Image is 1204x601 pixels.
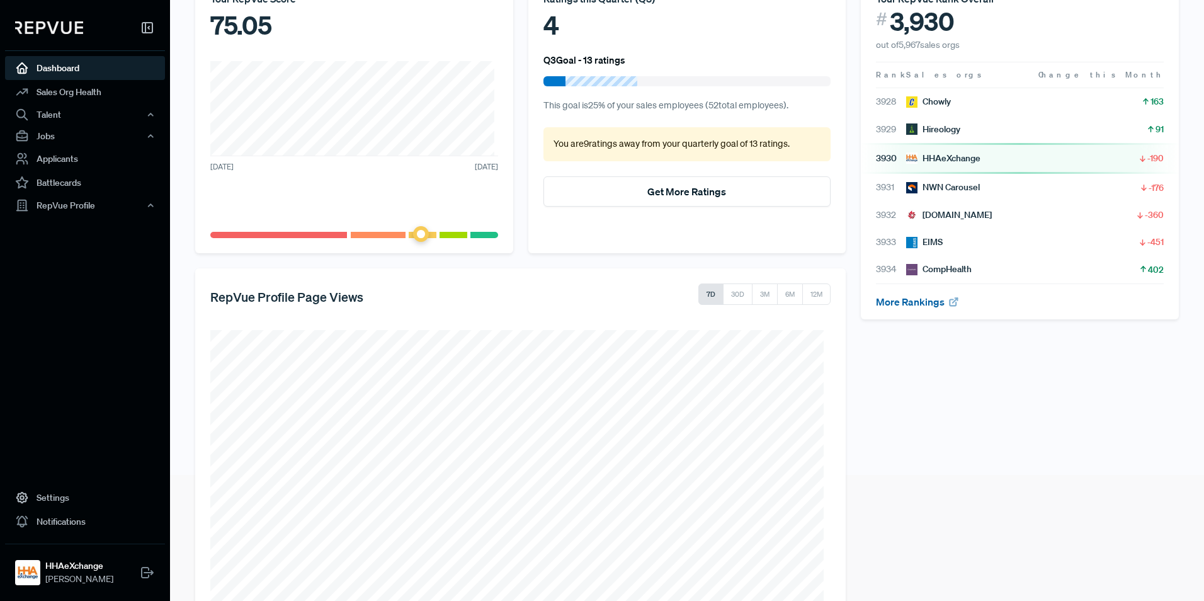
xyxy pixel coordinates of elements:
[1038,69,1164,80] span: Change this Month
[45,559,113,573] strong: HHAeXchange
[475,161,498,173] span: [DATE]
[802,283,831,305] button: 12M
[5,80,165,104] a: Sales Org Health
[18,563,38,583] img: HHAeXchange
[1156,123,1164,135] span: 91
[890,6,955,37] span: 3,930
[210,161,234,173] span: [DATE]
[698,283,724,305] button: 7D
[5,104,165,125] button: Talent
[15,21,83,34] img: RepVue
[543,54,625,66] h6: Q3 Goal - 13 ratings
[543,176,831,207] button: Get More Ratings
[5,125,165,147] button: Jobs
[876,181,906,194] span: 3931
[906,264,917,275] img: CompHealth
[5,510,165,534] a: Notifications
[906,123,917,135] img: Hireology
[5,195,165,216] button: RepVue Profile
[210,289,363,304] h5: RepVue Profile Page Views
[543,99,831,113] p: This goal is 25 % of your sales employees ( 52 total employees).
[876,123,906,136] span: 3929
[5,486,165,510] a: Settings
[906,123,960,136] div: Hireology
[876,39,960,50] span: out of 5,967 sales orgs
[876,209,906,222] span: 3932
[906,152,980,165] div: HHAeXchange
[906,95,951,108] div: Chowly
[1149,181,1164,194] span: -176
[1148,263,1164,276] span: 402
[876,69,906,81] span: Rank
[876,95,906,108] span: 3928
[5,544,165,591] a: HHAeXchangeHHAeXchange[PERSON_NAME]
[543,6,831,44] div: 4
[5,56,165,80] a: Dashboard
[876,152,906,165] span: 3930
[1150,95,1164,108] span: 163
[752,283,778,305] button: 3M
[45,573,113,586] span: [PERSON_NAME]
[906,263,972,276] div: CompHealth
[876,6,887,32] span: #
[906,237,917,248] img: EIMS
[210,6,498,44] div: 75.05
[906,96,917,108] img: Chowly
[1145,209,1164,221] span: -360
[5,147,165,171] a: Applicants
[876,295,959,308] a: More Rankings
[1147,236,1164,248] span: -451
[906,152,917,164] img: HHAeXchange
[554,137,821,151] p: You are 9 ratings away from your quarterly goal of 13 ratings .
[1147,152,1164,164] span: -190
[876,263,906,276] span: 3934
[906,209,917,220] img: Files.com
[5,171,165,195] a: Battlecards
[723,283,752,305] button: 30D
[777,283,803,305] button: 6M
[906,182,917,193] img: NWN Carousel
[906,209,992,222] div: [DOMAIN_NAME]
[876,236,906,249] span: 3933
[906,69,984,80] span: Sales orgs
[906,181,980,194] div: NWN Carousel
[906,236,943,249] div: EIMS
